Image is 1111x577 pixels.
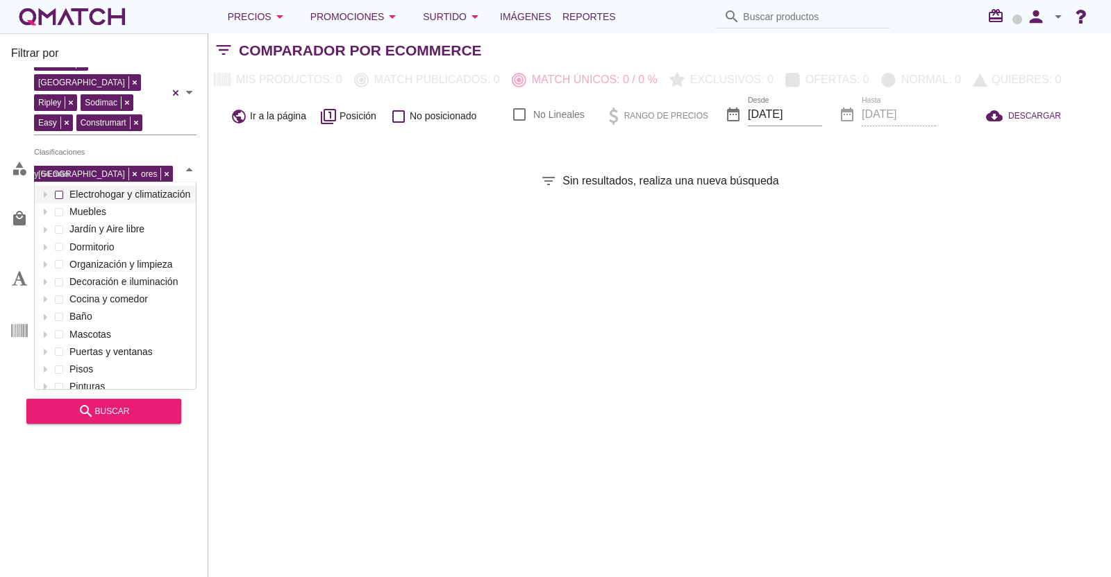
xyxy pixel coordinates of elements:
div: Promociones [310,8,401,25]
span: [GEOGRAPHIC_DATA] [35,76,128,89]
input: Desde [748,103,822,126]
a: Reportes [557,3,621,31]
span: Sodimac [81,96,121,109]
span: Imágenes [500,8,551,25]
label: No Lineales [533,107,585,121]
label: Puertas y ventanas [66,343,192,361]
div: buscar [37,403,170,420]
label: Dormitorio [66,239,192,256]
i: filter_list [208,50,239,51]
div: Precios [228,8,288,25]
input: Buscar productos [743,6,882,28]
span: Sin resultados, realiza una nueva búsqueda [562,173,778,189]
i: search [724,8,740,25]
i: filter_list [540,173,557,189]
i: person [1022,7,1050,26]
i: public [231,108,247,125]
span: [GEOGRAPHIC_DATA] [35,168,128,180]
p: Match únicos: 0 / 0 % [526,71,658,88]
label: Jardín y Aire libre [66,221,192,238]
span: Construmart [77,117,130,129]
i: category [11,160,28,177]
label: Cocina y comedor [66,291,192,308]
span: DESCARGAR [1008,110,1061,122]
a: Imágenes [494,3,557,31]
h3: Filtrar por [11,45,197,67]
label: Pinturas [66,378,192,395]
label: Electrohogar y climatización [66,186,192,203]
span: y 54 más [34,167,69,181]
span: Reportes [562,8,616,25]
i: search [78,403,94,420]
i: date_range [725,106,742,123]
i: arrow_drop_down [467,8,483,25]
span: No posicionado [410,109,477,123]
i: check_box_outline_blank [390,108,407,125]
a: white-qmatch-logo [17,3,128,31]
i: cloud_download [986,107,1008,124]
span: Easy [35,117,60,129]
label: Organización y limpieza [66,256,192,273]
span: Ir a la página [250,109,306,123]
div: Surtido [423,8,483,25]
i: arrow_drop_down [1050,8,1067,25]
label: Muebles [66,203,192,221]
span: Ripley [35,96,65,109]
span: Posición [340,109,376,123]
i: local_mall [11,210,28,227]
label: Mascotas [66,326,192,343]
button: Promociones [299,3,412,31]
label: Pisos [66,361,192,378]
i: redeem [987,8,1010,24]
i: arrow_drop_down [272,8,288,25]
div: Clear all [169,51,183,135]
i: arrow_drop_down [384,8,401,25]
button: Match únicos: 0 / 0 % [506,67,664,92]
button: Precios [217,3,299,31]
button: buscar [26,399,181,424]
label: Baño [66,308,192,325]
button: Surtido [412,3,494,31]
h2: Comparador por eCommerce [239,40,482,62]
button: DESCARGAR [975,103,1072,128]
label: Decoración e iluminación [66,273,192,291]
i: filter_1 [320,108,337,125]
